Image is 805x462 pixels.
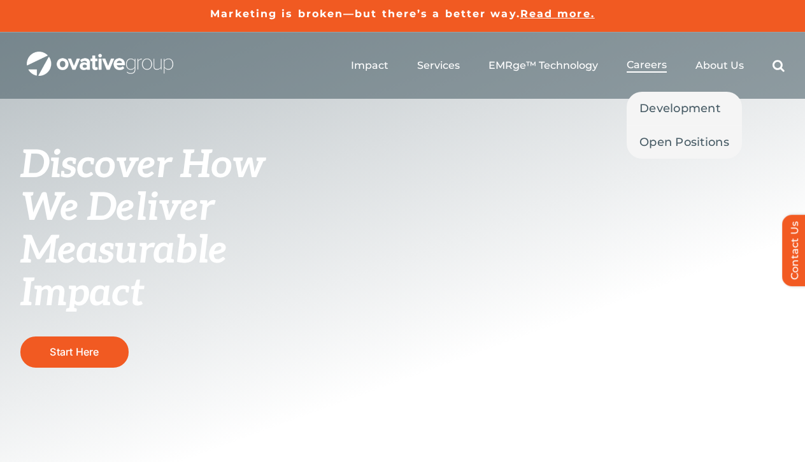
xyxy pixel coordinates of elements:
[627,92,742,125] a: Development
[627,126,742,159] a: Open Positions
[627,59,667,71] span: Careers
[20,336,129,368] a: Start Here
[27,50,173,62] a: OG_Full_horizontal_WHT
[417,59,460,72] a: Services
[488,59,598,72] a: EMRge™ Technology
[50,345,99,358] span: Start Here
[639,133,729,151] span: Open Positions
[773,59,785,72] a: Search
[695,59,744,72] a: About Us
[351,45,785,86] nav: Menu
[20,185,227,317] span: We Deliver Measurable Impact
[351,59,388,72] a: Impact
[210,8,520,20] a: Marketing is broken—but there’s a better way.
[20,143,265,189] span: Discover How
[639,99,720,117] span: Development
[627,59,667,73] a: Careers
[520,8,595,20] a: Read more.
